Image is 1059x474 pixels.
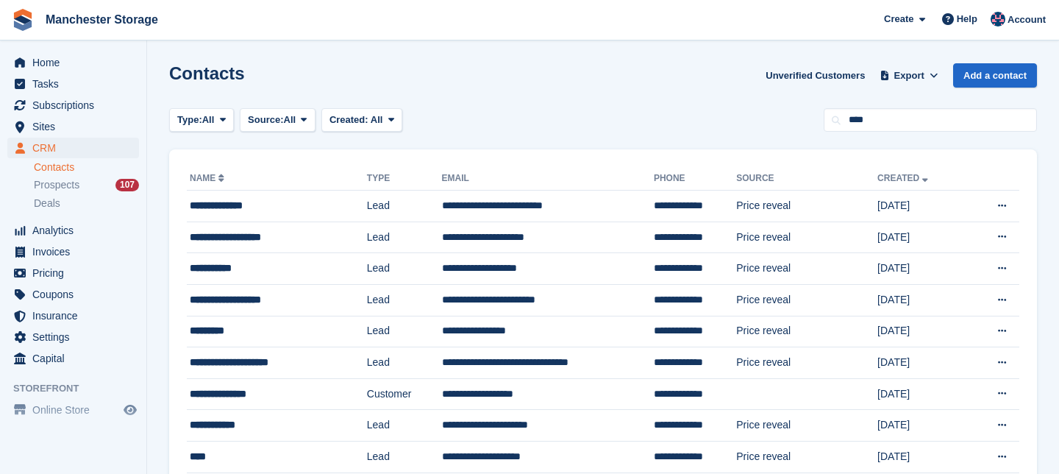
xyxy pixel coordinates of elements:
span: Invoices [32,241,121,262]
a: Preview store [121,401,139,419]
td: [DATE] [877,410,968,442]
td: Price reveal [736,222,877,253]
span: Storefront [13,381,146,396]
span: Account [1008,13,1046,27]
td: Lead [367,222,442,253]
a: menu [7,220,139,241]
td: [DATE] [877,222,968,253]
span: Created: [329,114,368,125]
td: Price reveal [736,410,877,442]
td: Lead [367,284,442,316]
button: Type: All [169,108,234,132]
span: Analytics [32,220,121,241]
img: stora-icon-8386f47178a22dfd0bd8f6a31ec36ba5ce8667c1dd55bd0f319d3a0aa187defe.svg [12,9,34,31]
span: All [284,113,296,127]
a: menu [7,241,139,262]
a: Unverified Customers [760,63,871,88]
a: Name [190,173,227,183]
span: Source: [248,113,283,127]
span: Help [957,12,977,26]
span: Tasks [32,74,121,94]
td: [DATE] [877,253,968,285]
a: menu [7,327,139,347]
td: [DATE] [877,378,968,410]
a: menu [7,116,139,137]
span: All [202,113,215,127]
a: menu [7,400,139,420]
span: Create [884,12,913,26]
div: 107 [115,179,139,191]
span: Prospects [34,178,79,192]
th: Email [442,167,654,191]
td: Price reveal [736,253,877,285]
td: Price reveal [736,284,877,316]
td: Price reveal [736,316,877,347]
span: Home [32,52,121,73]
span: Online Store [32,400,121,420]
a: menu [7,348,139,369]
button: Created: All [321,108,402,132]
a: Deals [34,196,139,211]
td: [DATE] [877,316,968,347]
span: Deals [34,197,60,211]
span: Settings [32,327,121,347]
td: Price reveal [736,441,877,473]
a: Prospects 107 [34,177,139,193]
span: CRM [32,138,121,158]
button: Export [877,63,941,88]
td: [DATE] [877,347,968,379]
th: Source [736,167,877,191]
a: Add a contact [953,63,1037,88]
a: menu [7,284,139,305]
td: [DATE] [877,191,968,222]
td: Lead [367,347,442,379]
td: Lead [367,191,442,222]
button: Source: All [240,108,315,132]
span: Pricing [32,263,121,283]
a: menu [7,305,139,326]
span: Subscriptions [32,95,121,116]
td: [DATE] [877,441,968,473]
td: Lead [367,410,442,442]
a: Created [877,173,931,183]
a: menu [7,263,139,283]
th: Phone [654,167,736,191]
span: Sites [32,116,121,137]
a: menu [7,74,139,94]
th: Type [367,167,442,191]
h1: Contacts [169,63,245,83]
a: Contacts [34,160,139,174]
span: Insurance [32,305,121,326]
td: Lead [367,441,442,473]
td: Lead [367,316,442,347]
td: Customer [367,378,442,410]
span: Export [894,68,924,83]
td: Price reveal [736,191,877,222]
td: Lead [367,253,442,285]
a: Manchester Storage [40,7,164,32]
span: Capital [32,348,121,369]
a: menu [7,138,139,158]
a: menu [7,95,139,116]
td: Price reveal [736,347,877,379]
td: [DATE] [877,284,968,316]
span: Type: [177,113,202,127]
a: menu [7,52,139,73]
span: All [371,114,383,125]
span: Coupons [32,284,121,305]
